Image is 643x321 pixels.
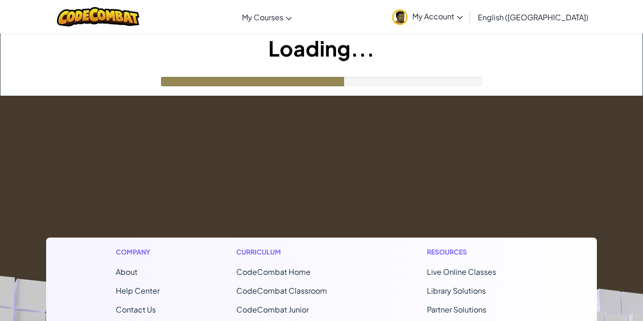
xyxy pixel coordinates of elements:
img: CodeCombat logo [57,7,139,26]
img: avatar [392,9,408,25]
a: About [116,267,137,277]
h1: Company [116,247,160,257]
span: English ([GEOGRAPHIC_DATA]) [478,12,588,22]
span: Contact Us [116,305,156,314]
a: English ([GEOGRAPHIC_DATA]) [473,4,593,30]
a: Partner Solutions [427,305,486,314]
span: CodeCombat Home [236,267,311,277]
a: My Account [387,2,467,32]
a: Library Solutions [427,286,486,296]
span: My Account [412,11,463,21]
span: My Courses [242,12,283,22]
h1: Loading... [0,33,643,63]
a: My Courses [237,4,297,30]
a: CodeCombat Classroom [236,286,327,296]
h1: Resources [427,247,527,257]
a: Help Center [116,286,160,296]
a: CodeCombat Junior [236,305,309,314]
a: Live Online Classes [427,267,496,277]
h1: Curriculum [236,247,350,257]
